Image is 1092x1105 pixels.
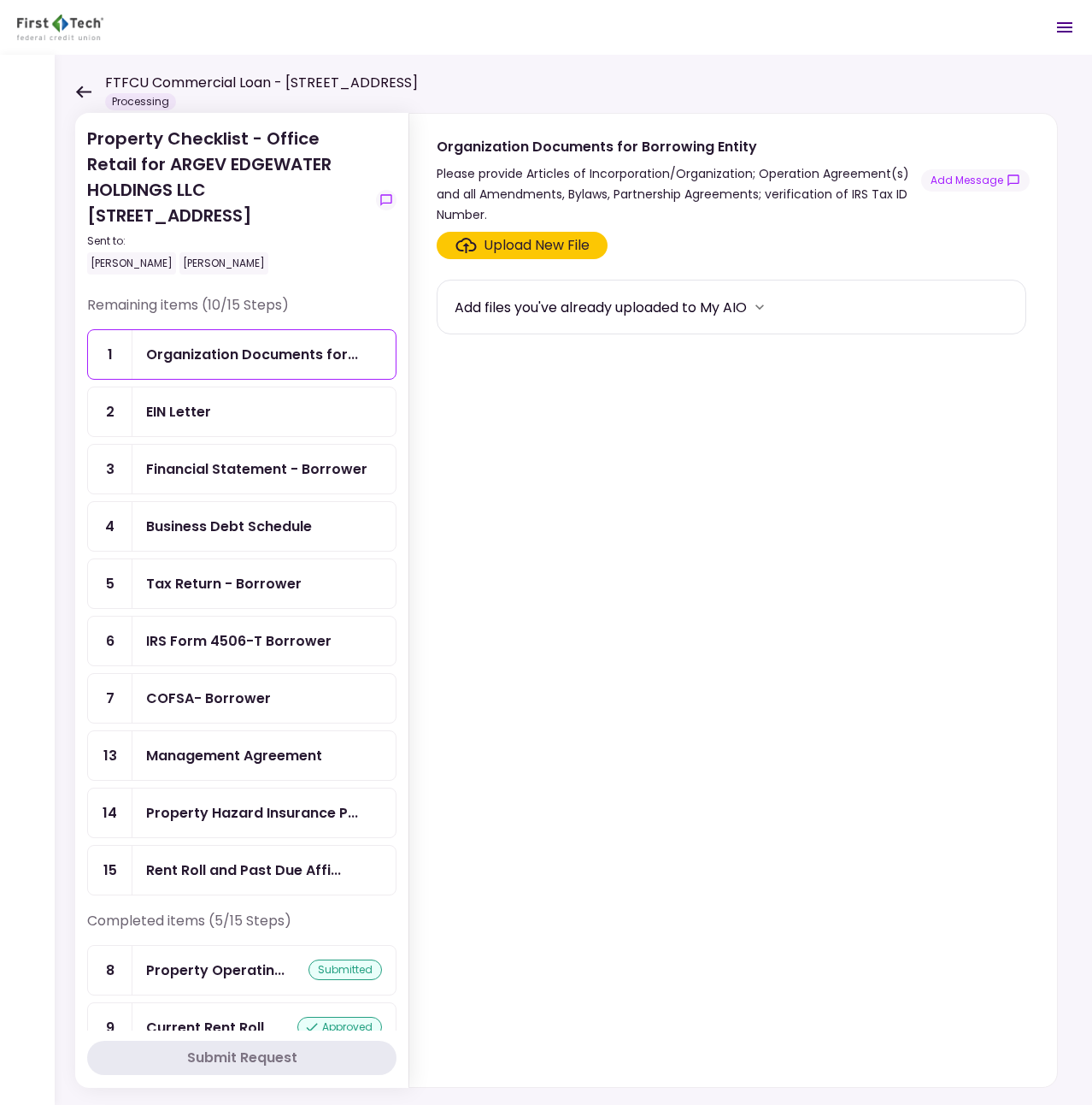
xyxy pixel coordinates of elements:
div: 4 [88,502,132,551]
div: 8 [88,946,132,995]
div: 15 [88,846,132,895]
div: Processing [105,93,176,110]
a: 6IRS Form 4506-T Borrower [87,616,396,666]
div: Organization Documents for Borrowing Entity [146,344,358,365]
div: Current Rent Roll [146,1017,264,1038]
div: 6 [88,617,132,665]
div: 5 [88,559,132,608]
button: Open menu [1044,7,1085,48]
a: 14Property Hazard Insurance Policy and Liability Insurance Policy [87,788,396,838]
div: Completed items (5/15 Steps) [87,911,396,945]
div: submitted [308,960,382,980]
div: IRS Form 4506-T Borrower [146,630,332,652]
button: Submit Request [87,1041,396,1075]
div: EIN Letter [146,401,211,422]
div: Property Operating Statements [146,960,285,981]
a: 4Business Debt Schedule [87,501,396,552]
div: 2 [88,387,132,436]
div: 14 [88,789,132,837]
div: Rent Roll and Past Due Affidavit [146,860,341,881]
div: Organization Documents for Borrowing EntityPlease provide Articles of Incorporation/Organization;... [408,113,1058,1088]
div: COFSA- Borrower [146,688,271,709]
a: 8Property Operating Statementssubmitted [87,945,396,996]
a: 1Organization Documents for Borrowing Entity [87,329,396,380]
div: Please provide Articles of Incorporation/Organization; Operation Agreement(s) and all Amendments,... [437,163,921,225]
div: Business Debt Schedule [146,516,312,537]
div: Remaining items (10/15 Steps) [87,295,396,329]
div: Management Agreement [146,745,322,766]
button: more [747,294,772,320]
div: Organization Documents for Borrowing Entity [437,136,921,157]
a: 5Tax Return - Borrower [87,558,396,609]
div: Property Hazard Insurance Policy and Liability Insurance Policy [146,802,358,824]
img: Partner icon [17,15,103,40]
h1: FTFCU Commercial Loan - [STREET_ADDRESS] [105,73,418,93]
div: Sent to: [87,233,369,249]
div: Tax Return - Borrower [146,573,302,594]
div: Upload New File [484,235,590,256]
div: 1 [88,330,132,379]
button: show-messages [376,190,396,210]
span: Click here to upload the required document [437,232,608,259]
a: 15Rent Roll and Past Due Affidavit [87,845,396,895]
div: 9 [88,1003,132,1052]
div: [PERSON_NAME] [179,252,268,275]
div: Property Checklist - Office Retail for ARGEV EDGEWATER HOLDINGS LLC [STREET_ADDRESS] [87,126,369,275]
div: Add files you've already uploaded to My AIO [455,297,747,318]
a: 3Financial Statement - Borrower [87,444,396,494]
a: 9Current Rent Rollapproved [87,1002,396,1053]
div: 7 [88,674,132,723]
div: Financial Statement - Borrower [146,458,367,480]
a: 13Management Agreement [87,730,396,781]
div: approved [297,1017,382,1037]
div: Submit Request [187,1048,297,1068]
button: show-messages [921,169,1030,192]
div: [PERSON_NAME] [87,252,176,275]
a: 7COFSA- Borrower [87,673,396,724]
div: 13 [88,731,132,780]
a: 2EIN Letter [87,387,396,437]
div: 3 [88,445,132,493]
